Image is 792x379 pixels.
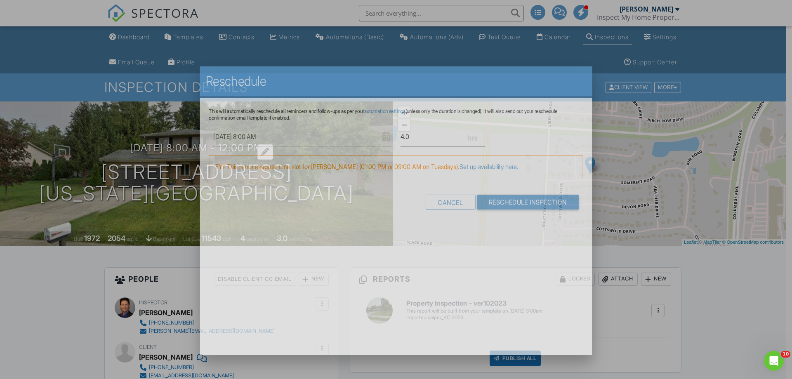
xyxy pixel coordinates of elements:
p: This will automatically reschedule all reminders and follow-ups as per your (unless only the dura... [209,108,583,121]
div: Cancel [426,195,476,210]
iframe: Intercom live chat [764,351,784,371]
h2: Reschedule [206,73,586,89]
input: Reschedule Inspection [477,195,579,210]
a: automation settings [364,108,405,114]
span: 10 [781,351,790,358]
div: FYI: This is not a regular time slot for [PERSON_NAME] (01:00 PM or 09:00 AM on Tuesdays). [209,155,583,178]
a: Set up availability here. [460,162,519,171]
